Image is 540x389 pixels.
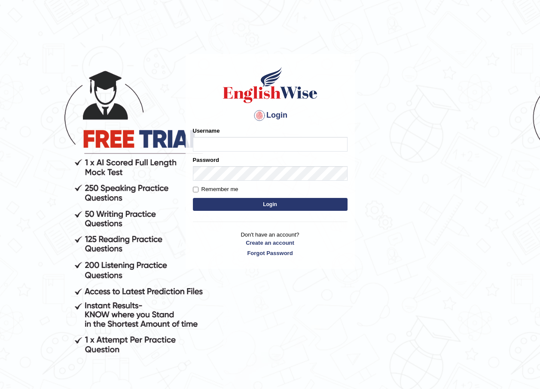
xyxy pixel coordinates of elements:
a: Forgot Password [193,249,348,257]
input: Remember me [193,187,198,192]
button: Login [193,198,348,211]
label: Remember me [193,185,238,194]
label: Username [193,127,220,135]
img: Logo of English Wise sign in for intelligent practice with AI [221,66,319,104]
label: Password [193,156,219,164]
a: Create an account [193,239,348,247]
p: Don't have an account? [193,231,348,257]
h4: Login [193,109,348,122]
